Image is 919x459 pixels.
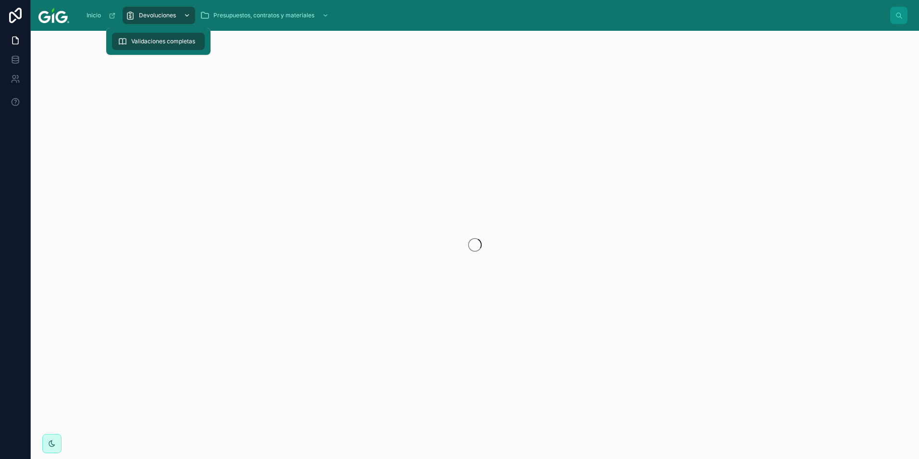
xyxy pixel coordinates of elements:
a: Presupuestos, contratos y materiales [197,7,334,24]
a: Devoluciones [123,7,195,24]
img: App logo [38,8,69,23]
a: Inicio [82,7,121,24]
div: scrollable content [77,5,890,26]
span: Presupuestos, contratos y materiales [213,12,314,19]
span: Validaciones completas [131,38,195,45]
a: Validaciones completas [112,33,205,50]
span: Devoluciones [139,12,176,19]
span: Inicio [87,12,101,19]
